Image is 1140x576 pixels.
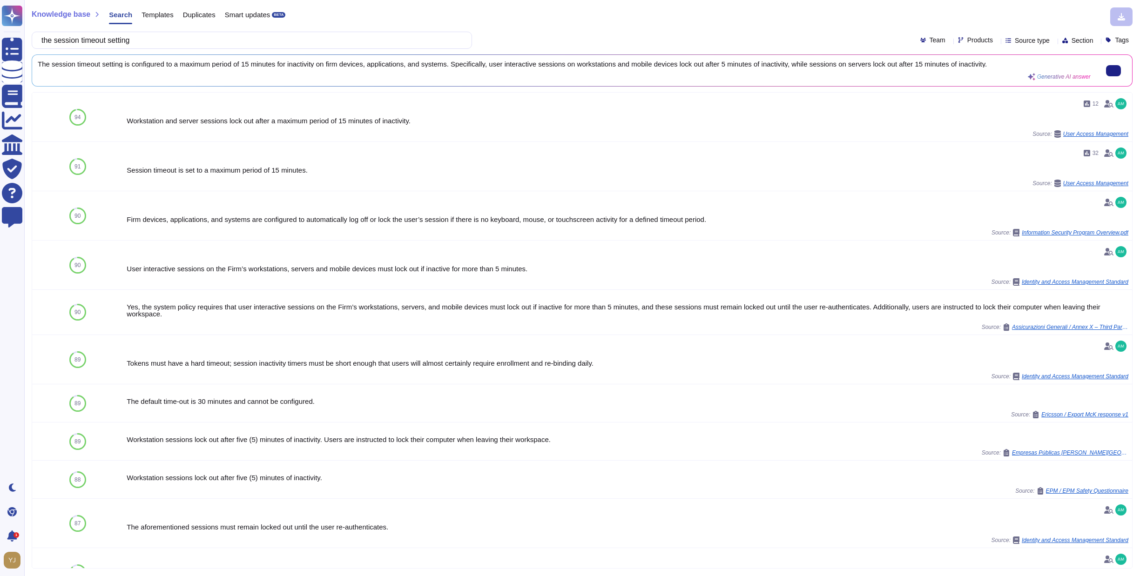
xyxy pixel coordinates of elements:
span: Source: [992,278,1128,286]
span: Source: [1032,180,1128,187]
img: user [1115,197,1127,208]
span: Duplicates [183,11,216,18]
span: Source: [1015,487,1128,495]
span: 91 [74,164,81,169]
div: 1 [13,532,19,538]
span: Smart updates [225,11,270,18]
span: 89 [74,357,81,362]
span: 89 [74,439,81,444]
div: User interactive sessions on the Firm’s workstations, servers and mobile devices must lock out if... [127,265,1128,272]
span: 90 [74,309,81,315]
span: Products [967,37,993,43]
img: user [1115,504,1127,516]
span: Identity and Access Management Standard [1022,374,1128,379]
span: 94 [74,114,81,120]
span: Ericsson / Export McK response v1 [1041,412,1128,417]
span: Empresas Públicas [PERSON_NAME][GEOGRAPHIC_DATA] / Safety Questionnaire [1012,450,1128,455]
span: Source type [1015,37,1050,44]
span: Information Security Program Overview.pdf [1022,230,1128,235]
span: Identity and Access Management Standard [1022,537,1128,543]
div: Workstation and server sessions lock out after a maximum period of 15 minutes of inactivity. [127,117,1128,124]
img: user [1115,554,1127,565]
div: Firm devices, applications, and systems are configured to automatically log off or lock the user’... [127,216,1128,223]
button: user [2,550,27,570]
span: Team [930,37,945,43]
img: user [1115,341,1127,352]
span: Identity and Access Management Standard [1022,279,1128,285]
span: User Access Management [1063,131,1128,137]
div: Yes, the system policy requires that user interactive sessions on the Firm’s workstations, server... [127,303,1128,317]
div: Workstation sessions lock out after five (5) minutes of inactivity. Users are instructed to lock ... [127,436,1128,443]
div: BETA [272,12,285,18]
span: 90 [74,262,81,268]
div: Workstation sessions lock out after five (5) minutes of inactivity. [127,474,1128,481]
span: Assicurazioni Generali / Annex X – Third Parties Security Exhibits [PERSON_NAME] v1.1 (2) [1012,324,1128,330]
div: Tokens must have a hard timeout; session inactivity timers must be short enough that users will a... [127,360,1128,367]
span: 87 [74,521,81,526]
img: user [4,552,20,569]
span: 89 [74,401,81,406]
span: Templates [142,11,173,18]
span: Search [109,11,132,18]
span: EPM / EPM Safety Questionnaire [1046,488,1128,494]
div: Session timeout is set to a maximum period of 15 minutes. [127,167,1128,174]
img: user [1115,147,1127,159]
span: Source: [982,449,1128,456]
div: The default time-out is 30 minutes and cannot be configured. [127,398,1128,405]
div: The aforementioned sessions must remain locked out until the user re-authenticates. [127,523,1128,530]
span: Generative AI answer [1037,74,1091,80]
span: 12 [1093,101,1099,107]
span: Tags [1115,37,1129,43]
span: 88 [74,477,81,482]
span: Source: [1032,130,1128,138]
span: Knowledge base [32,11,90,18]
span: Source: [1011,411,1128,418]
span: Section [1072,37,1093,44]
span: The session timeout setting is configured to a maximum period of 15 minutes for inactivity on fir... [38,60,1091,67]
span: Source: [982,323,1128,331]
span: User Access Management [1063,181,1128,186]
span: Source: [992,373,1128,380]
span: Source: [992,536,1128,544]
span: 32 [1093,150,1099,156]
img: user [1115,98,1127,109]
span: 90 [74,213,81,219]
input: Search a question or template... [37,32,462,48]
span: Source: [992,229,1128,236]
img: user [1115,246,1127,257]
